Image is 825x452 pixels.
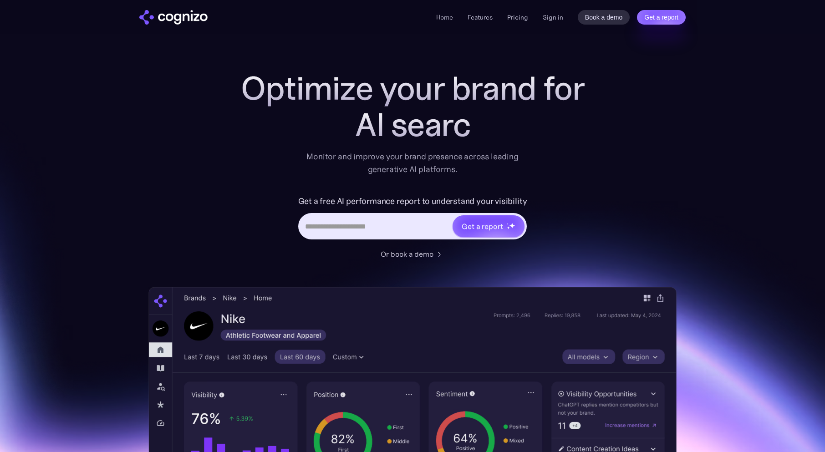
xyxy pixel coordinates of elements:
[578,10,630,25] a: Book a demo
[230,70,595,107] h1: Optimize your brand for
[637,10,686,25] a: Get a report
[452,214,525,238] a: Get a reportstarstarstar
[381,249,444,259] a: Or book a demo
[381,249,433,259] div: Or book a demo
[543,12,563,23] a: Sign in
[230,107,595,143] div: AI searc
[507,223,508,224] img: star
[300,150,525,176] div: Monitor and improve your brand presence across leading generative AI platforms.
[468,13,493,21] a: Features
[507,13,528,21] a: Pricing
[462,221,503,232] div: Get a report
[509,223,515,229] img: star
[139,10,208,25] a: home
[298,194,527,208] label: Get a free AI performance report to understand your visibility
[507,226,510,229] img: star
[139,10,208,25] img: cognizo logo
[436,13,453,21] a: Home
[298,194,527,244] form: Hero URL Input Form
